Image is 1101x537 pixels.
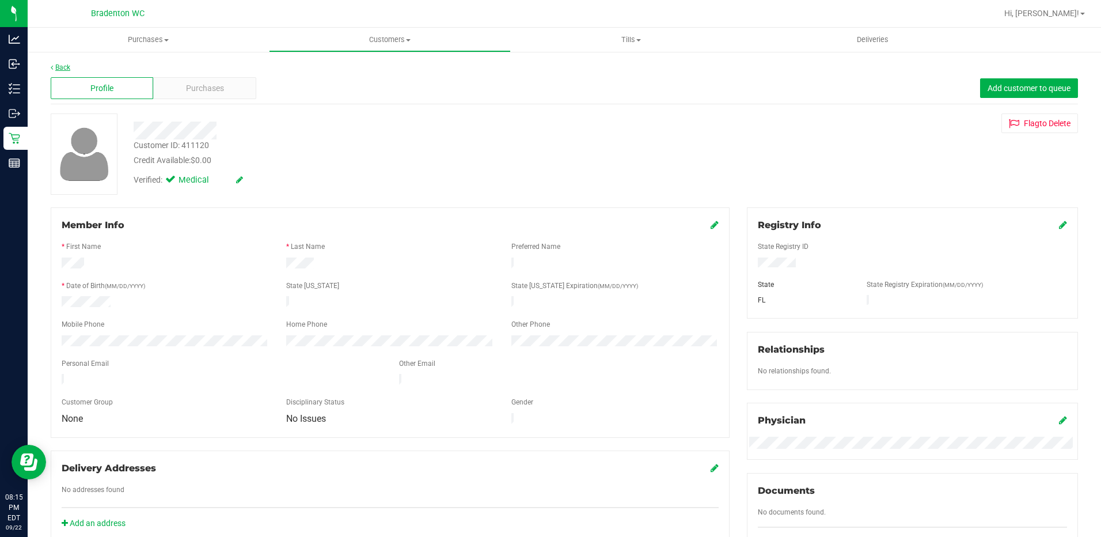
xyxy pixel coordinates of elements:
label: Mobile Phone [62,319,104,330]
span: (MM/DD/YYYY) [105,283,145,289]
label: State [US_STATE] Expiration [511,281,638,291]
a: Add an address [62,519,126,528]
span: Delivery Addresses [62,463,156,474]
inline-svg: Outbound [9,108,20,119]
span: Relationships [758,344,825,355]
span: Add customer to queue [988,84,1070,93]
label: No relationships found. [758,366,831,376]
inline-svg: Retail [9,133,20,144]
span: Medical [179,174,225,187]
a: Deliveries [752,28,993,52]
label: First Name [66,241,101,252]
a: Purchases [28,28,269,52]
div: Verified: [134,174,243,187]
label: Disciplinary Status [286,397,344,407]
label: Home Phone [286,319,327,330]
label: Date of Birth [66,281,145,291]
p: 08:15 PM EDT [5,492,22,523]
label: Personal Email [62,358,109,369]
iframe: Resource center [12,445,46,479]
div: Credit Available: [134,154,639,167]
span: None [62,413,83,424]
span: Physician [758,415,806,426]
span: (MM/DD/YYYY) [943,282,983,288]
button: Flagto Delete [1001,114,1078,133]
button: Add customer to queue [980,78,1078,98]
div: FL [749,295,858,305]
p: 09/22 [5,523,22,532]
span: Profile [90,82,113,94]
inline-svg: Inbound [9,58,20,70]
span: Documents [758,485,815,496]
span: Purchases [186,82,224,94]
span: $0.00 [191,156,211,165]
span: Registry Info [758,220,821,230]
inline-svg: Reports [9,157,20,169]
label: State Registry ID [758,241,808,252]
a: Customers [269,28,510,52]
label: Other Email [399,358,435,369]
a: Tills [511,28,752,52]
label: Preferred Name [511,241,560,252]
label: State [US_STATE] [286,281,339,291]
span: Deliveries [841,35,904,45]
span: Bradenton WC [91,9,145,18]
span: Purchases [28,35,269,45]
div: Customer ID: 411120 [134,139,209,152]
label: Customer Group [62,397,113,407]
inline-svg: Inventory [9,83,20,94]
span: No documents found. [758,508,826,516]
label: Other Phone [511,319,550,330]
span: No Issues [286,413,326,424]
label: No addresses found [62,485,124,495]
label: Gender [511,397,533,407]
span: Member Info [62,220,124,230]
span: Hi, [PERSON_NAME]! [1004,9,1079,18]
span: Tills [511,35,751,45]
div: State [749,279,858,290]
span: Customers [269,35,510,45]
label: State Registry Expiration [867,279,983,290]
inline-svg: Analytics [9,33,20,45]
a: Back [51,63,70,71]
span: (MM/DD/YYYY) [598,283,638,289]
img: user-icon.png [54,124,115,184]
label: Last Name [291,241,325,252]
